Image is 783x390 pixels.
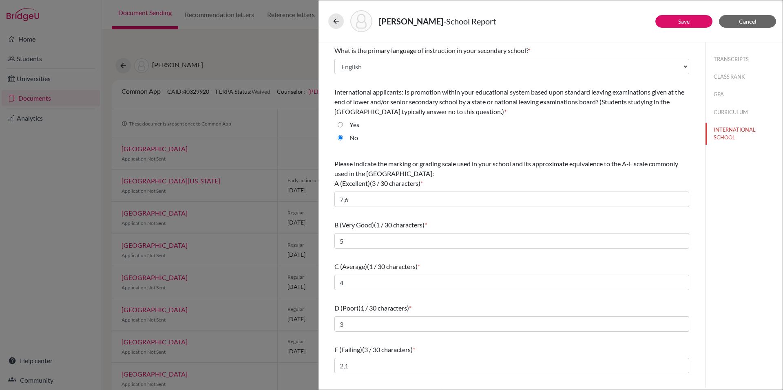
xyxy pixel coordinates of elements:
span: B (Very Good) [334,221,374,229]
span: - School Report [443,16,496,26]
label: No [349,133,358,143]
button: GPA [706,87,783,101]
span: (1 / 30 characters) [374,221,425,229]
span: Please indicate the marking or grading scale used in your school and its approximate equivalence ... [334,160,678,187]
span: C (Average) [334,262,367,270]
button: INTERNATIONAL SCHOOL [706,123,783,145]
span: International applicants: Is promotion within your educational system based upon standard leaving... [334,88,684,115]
strong: [PERSON_NAME] [379,16,443,26]
button: CLASS RANK [706,70,783,84]
span: (1 / 30 characters) [358,304,409,312]
button: CURRICULUM [706,105,783,119]
span: (1 / 30 characters) [367,262,418,270]
label: Yes [349,120,359,130]
button: TRANSCRIPTS [706,52,783,66]
span: F (Failing) [334,346,362,353]
span: What is the primary language of instruction in your secondary school? [334,46,529,54]
span: (3 / 30 characters) [370,179,420,187]
span: (3 / 30 characters) [362,346,413,353]
span: D (Poor) [334,304,358,312]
